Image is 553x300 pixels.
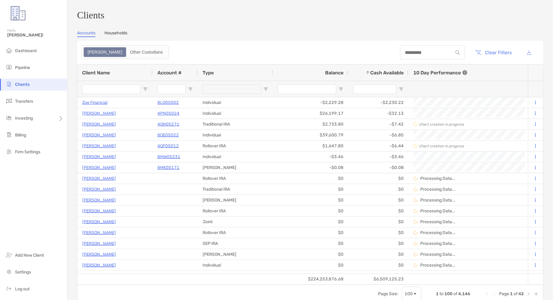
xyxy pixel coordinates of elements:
[82,175,116,182] p: [PERSON_NAME]
[198,206,273,216] div: Rollover IRA
[188,87,193,92] button: Open Filter Menu
[198,249,273,260] div: [PERSON_NAME]
[348,173,409,184] div: $0
[82,120,116,128] a: [PERSON_NAME]
[198,130,273,140] div: Individual
[325,70,343,76] span: Balance
[440,291,443,296] span: to
[348,130,409,140] div: -$6.85
[15,286,30,292] span: Log out
[348,227,409,238] div: $0
[420,176,455,181] p: Processing Data...
[157,99,179,106] a: 8LO05002
[157,153,180,161] p: 8MW05231
[82,164,116,171] p: [PERSON_NAME]
[420,230,455,235] p: Processing Data...
[82,251,116,258] a: [PERSON_NAME]
[82,218,116,226] a: [PERSON_NAME]
[157,142,179,150] p: 4QF05012
[82,142,116,150] a: [PERSON_NAME]
[198,271,273,281] div: Rollover IRA
[485,292,489,296] div: First Page
[198,227,273,238] div: Rollover IRA
[413,209,418,213] img: Processing Data icon
[82,229,116,236] a: [PERSON_NAME]
[273,130,348,140] div: $39,600.79
[198,141,273,151] div: Rollover IRA
[348,152,409,162] div: -$3.46
[492,292,497,296] div: Previous Page
[278,84,336,94] input: Balance Filter Input
[7,33,64,38] span: [PERSON_NAME]!
[420,263,455,268] p: Processing Data...
[157,131,179,139] a: 8OE05022
[444,291,452,296] span: 100
[127,48,166,56] div: Other Custodians
[273,119,348,130] div: $2,733.80
[82,131,116,139] a: [PERSON_NAME]
[82,196,116,204] p: [PERSON_NAME]
[5,148,13,155] img: firm-settings icon
[104,30,127,37] a: Households
[15,270,31,275] span: Settings
[5,80,13,88] img: clients icon
[420,252,455,257] p: Processing Data...
[198,119,273,130] div: Traditional IRA
[82,240,116,247] a: [PERSON_NAME]
[157,84,186,94] input: Account # Filter Input
[353,84,396,94] input: Cash Available Filter Input
[5,131,13,138] img: billing icon
[405,291,413,296] div: 100
[348,274,409,284] div: $6,509,125.23
[413,263,418,267] img: Processing Data icon
[15,65,30,70] span: Pipeline
[413,177,418,181] img: Processing Data icon
[348,238,409,249] div: $0
[348,195,409,205] div: $0
[419,144,464,148] p: Chart creation in progress
[263,87,268,92] button: Open Filter Menu
[15,253,44,258] span: Add New Client
[82,110,116,117] p: [PERSON_NAME]
[198,217,273,227] div: Joint
[339,87,343,92] button: Open Filter Menu
[82,153,116,161] p: [PERSON_NAME]
[15,82,30,87] span: Clients
[348,184,409,195] div: $0
[348,119,409,130] div: -$7.42
[273,173,348,184] div: $0
[82,207,116,215] a: [PERSON_NAME]
[198,108,273,119] div: Individual
[533,292,538,296] div: Last Page
[348,217,409,227] div: $0
[455,50,460,55] img: input icon
[7,2,29,24] img: Zoe Logo
[15,133,26,138] span: Billing
[5,97,13,105] img: transfers icon
[77,10,543,21] h3: Clients
[348,108,409,119] div: -$32.13
[198,173,273,184] div: Rollover IRA
[157,70,182,76] span: Account #
[5,285,13,292] img: logout icon
[198,162,273,173] div: [PERSON_NAME]
[157,120,179,128] a: 4QN05271
[198,97,273,108] div: Individual
[5,47,13,54] img: dashboard icon
[348,162,409,173] div: -$0.08
[273,184,348,195] div: $0
[273,141,348,151] div: $1,647.80
[15,48,36,53] span: Dashboard
[82,99,107,106] a: Zoe Financial
[273,227,348,238] div: $0
[273,162,348,173] div: -$0.08
[413,64,467,81] div: 10 Day Performance
[82,272,116,280] p: [PERSON_NAME]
